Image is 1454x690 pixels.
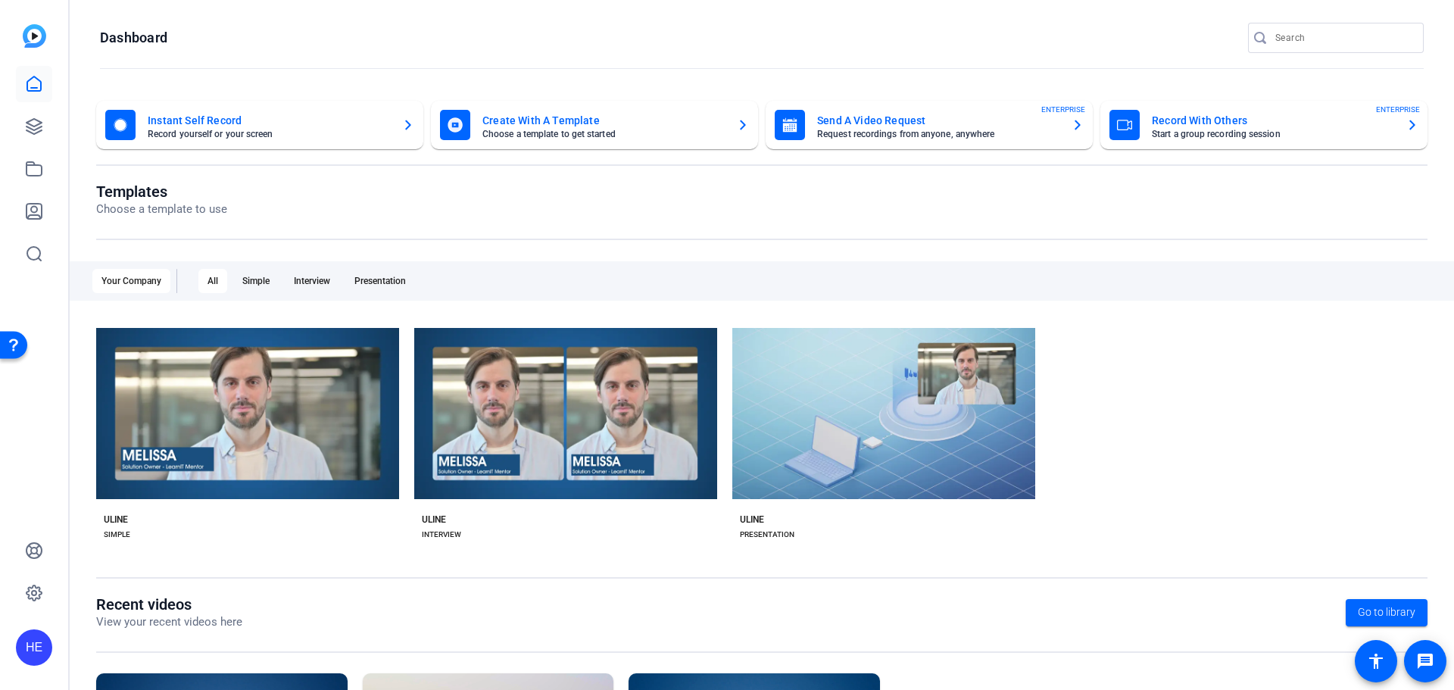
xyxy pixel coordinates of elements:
div: ULINE [104,514,128,526]
mat-card-subtitle: Choose a template to get started [482,130,725,139]
p: View your recent videos here [96,614,242,631]
button: Record With OthersStart a group recording sessionENTERPRISE [1100,101,1427,149]
img: blue-gradient.svg [23,24,46,48]
input: Search [1275,29,1412,47]
h1: Dashboard [100,29,167,47]
h1: Templates [96,183,227,201]
h1: Recent videos [96,595,242,614]
div: Simple [233,269,279,293]
p: Choose a template to use [96,201,227,218]
div: Presentation [345,269,415,293]
span: Go to library [1358,604,1415,620]
button: Send A Video RequestRequest recordings from anyone, anywhereENTERPRISE [766,101,1093,149]
mat-card-title: Send A Video Request [817,111,1059,130]
mat-card-title: Create With A Template [482,111,725,130]
div: PRESENTATION [740,529,794,541]
div: All [198,269,227,293]
div: Your Company [92,269,170,293]
mat-icon: message [1416,652,1434,670]
mat-card-title: Instant Self Record [148,111,390,130]
span: ENTERPRISE [1376,104,1420,115]
mat-card-subtitle: Start a group recording session [1152,130,1394,139]
div: Interview [285,269,339,293]
mat-card-title: Record With Others [1152,111,1394,130]
div: SIMPLE [104,529,130,541]
button: Instant Self RecordRecord yourself or your screen [96,101,423,149]
div: HE [16,629,52,666]
div: ULINE [740,514,764,526]
mat-card-subtitle: Request recordings from anyone, anywhere [817,130,1059,139]
div: INTERVIEW [422,529,461,541]
span: ENTERPRISE [1041,104,1085,115]
a: Go to library [1346,599,1427,626]
mat-card-subtitle: Record yourself or your screen [148,130,390,139]
mat-icon: accessibility [1367,652,1385,670]
button: Create With A TemplateChoose a template to get started [431,101,758,149]
div: ULINE [422,514,446,526]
